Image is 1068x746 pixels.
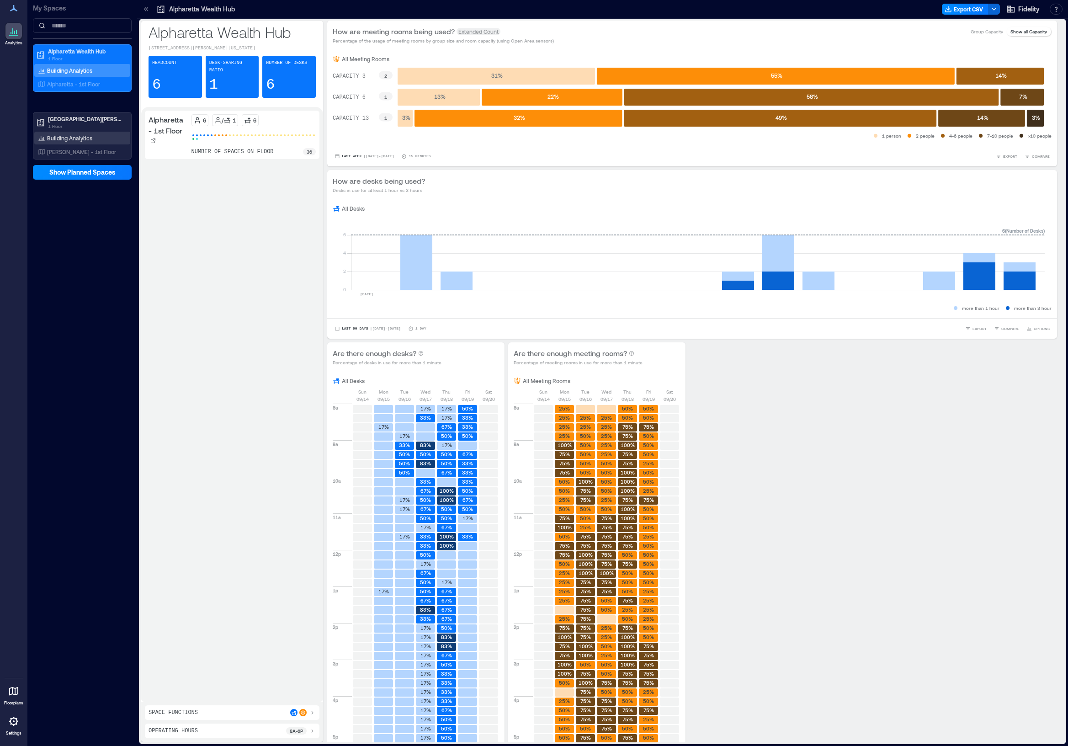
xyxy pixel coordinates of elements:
[643,424,654,430] text: 75%
[643,433,654,439] text: 50%
[621,442,635,448] text: 100%
[580,543,591,549] text: 75%
[209,59,255,74] p: Desk-sharing ratio
[643,588,654,594] text: 25%
[579,570,593,576] text: 100%
[1003,154,1017,159] span: EXPORT
[462,433,473,439] text: 50%
[441,506,452,512] text: 50%
[514,477,522,485] p: 10a
[358,388,367,395] p: Sun
[623,388,632,395] p: Thu
[514,587,519,594] p: 1p
[559,424,570,430] text: 25%
[601,524,612,530] text: 75%
[462,451,473,457] text: 67%
[559,515,570,521] text: 75%
[559,570,570,576] text: 25%
[399,533,410,539] text: 17%
[343,268,346,274] tspan: 2
[491,72,503,79] text: 31 %
[333,404,338,411] p: 8a
[333,152,396,161] button: Last Week |[DATE]-[DATE]
[420,570,431,576] text: 67%
[420,388,430,395] p: Wed
[333,441,338,448] p: 9a
[149,23,316,41] p: Alpharetta Wealth Hub
[399,433,410,439] text: 17%
[149,114,188,136] p: Alpharetta - 1st Floor
[441,579,452,585] text: 17%
[399,469,410,475] text: 50%
[399,460,410,466] text: 50%
[356,395,369,403] p: 09/14
[601,388,611,395] p: Wed
[580,497,591,503] text: 75%
[253,117,256,124] p: 6
[601,597,612,603] text: 50%
[559,506,570,512] text: 50%
[434,93,446,100] text: 13 %
[643,524,654,530] text: 50%
[462,488,473,494] text: 50%
[622,561,633,567] text: 75%
[2,20,25,48] a: Analytics
[643,570,654,576] text: 50%
[441,395,453,403] p: 09/18
[643,405,654,411] text: 50%
[559,479,570,485] text: 50%
[420,405,431,411] text: 17%
[621,479,635,485] text: 100%
[1018,5,1040,14] span: Fidelity
[462,479,473,485] text: 33%
[664,395,676,403] p: 09/20
[622,543,633,549] text: 75%
[622,395,634,403] p: 09/18
[399,442,410,448] text: 33%
[646,388,651,395] p: Fri
[203,117,206,124] p: 6
[420,515,431,521] text: 50%
[514,359,643,366] p: Percentage of meeting rooms in use for more than 1 minute
[643,442,654,448] text: 50%
[559,433,570,439] text: 25%
[622,451,633,457] text: 75%
[580,442,591,448] text: 50%
[169,5,235,14] p: Alpharetta Wealth Hub
[1032,114,1040,121] text: 3 %
[333,359,441,366] p: Percentage of desks in use for more than 1 minute
[771,72,782,79] text: 55 %
[559,552,570,558] text: 75%
[333,176,425,186] p: How are desks being used?
[441,433,452,439] text: 50%
[483,395,495,403] p: 09/20
[342,377,365,384] p: All Desks
[420,561,431,567] text: 17%
[462,533,473,539] text: 33%
[622,552,633,558] text: 50%
[807,93,818,100] text: 58 %
[643,515,654,521] text: 50%
[1025,324,1052,333] button: OPTIONS
[621,515,635,521] text: 100%
[559,543,570,549] text: 75%
[49,168,116,177] span: Show Planned Spaces
[420,552,431,558] text: 50%
[972,326,987,331] span: EXPORT
[643,451,654,457] text: 50%
[441,588,452,594] text: 67%
[333,587,338,594] p: 1p
[601,561,612,567] text: 75%
[420,415,431,421] text: 33%
[776,114,787,121] text: 49 %
[1019,93,1027,100] text: 7 %
[580,506,591,512] text: 50%
[441,451,452,457] text: 50%
[601,588,612,594] text: 75%
[465,388,470,395] p: Fri
[560,388,569,395] p: Mon
[333,26,455,37] p: How are meeting rooms being used?
[33,165,132,180] button: Show Planned Spaces
[994,152,1019,161] button: EXPORT
[420,588,431,594] text: 50%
